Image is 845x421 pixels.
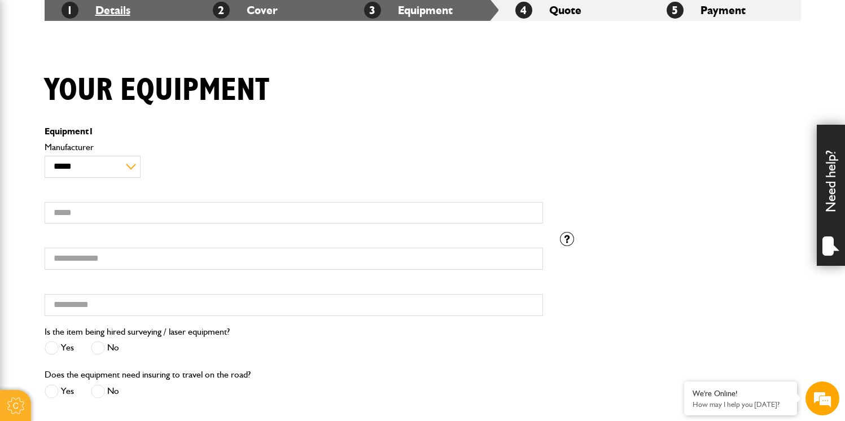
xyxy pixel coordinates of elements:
label: No [91,341,119,355]
span: 1 [62,2,78,19]
em: Start Chat [154,331,205,347]
div: Minimize live chat window [185,6,212,33]
a: 1Details [62,3,130,17]
input: Enter your email address [15,138,206,163]
img: d_20077148190_company_1631870298795_20077148190 [19,63,47,78]
label: Is the item being hired surveying / laser equipment? [45,327,230,336]
span: 2 [213,2,230,19]
input: Enter your last name [15,104,206,129]
label: Manufacturer [45,143,543,152]
span: 3 [364,2,381,19]
span: 4 [515,2,532,19]
div: Chat with us now [59,63,190,78]
span: 1 [89,126,94,137]
div: Need help? [817,125,845,266]
label: Does the equipment need insuring to travel on the road? [45,370,251,379]
input: Enter your phone number [15,171,206,196]
label: Yes [45,384,74,398]
h1: Your equipment [45,72,269,109]
label: No [91,384,119,398]
p: Equipment [45,127,543,136]
div: We're Online! [693,389,789,398]
a: 2Cover [213,3,278,17]
label: Yes [45,341,74,355]
textarea: Type your message and hit 'Enter' [15,204,206,322]
span: 5 [667,2,684,19]
p: How may I help you today? [693,400,789,409]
